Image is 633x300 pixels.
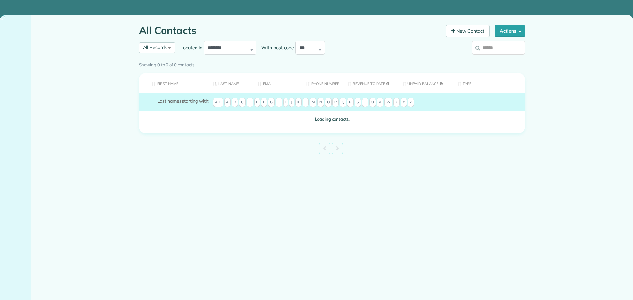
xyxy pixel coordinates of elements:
span: O [325,98,332,107]
span: Y [401,98,407,107]
span: P [332,98,339,107]
span: F [261,98,267,107]
label: starting with: [157,98,209,104]
td: Loading contacts.. [139,111,525,127]
span: Last names [157,98,182,104]
span: H [276,98,282,107]
span: W [384,98,392,107]
span: V [377,98,383,107]
th: Unpaid Balance: activate to sort column ascending [397,73,452,93]
span: B [232,98,238,107]
th: First Name: activate to sort column ascending [139,73,208,93]
span: L [303,98,309,107]
span: X [393,98,400,107]
span: I [283,98,288,107]
button: Actions [495,25,525,37]
span: Z [408,98,414,107]
span: U [369,98,376,107]
span: K [295,98,302,107]
h1: All Contacts [139,25,441,36]
span: R [347,98,354,107]
th: Revenue to Date: activate to sort column ascending [343,73,397,93]
a: New Contact [446,25,490,37]
span: M [310,98,316,107]
th: Phone number: activate to sort column ascending [301,73,343,93]
span: C [239,98,246,107]
label: Located in [175,44,204,51]
span: S [355,98,361,107]
span: D [247,98,253,107]
span: A [224,98,231,107]
div: Showing 0 to 0 of 0 contacts [139,59,525,68]
span: E [254,98,260,107]
span: All Records [143,44,167,50]
span: T [362,98,368,107]
th: Email: activate to sort column ascending [253,73,301,93]
label: With post code [256,44,295,51]
th: Type: activate to sort column ascending [452,73,525,93]
th: Last Name: activate to sort column descending [208,73,253,93]
span: J [289,98,294,107]
span: All [213,98,224,107]
span: Q [340,98,346,107]
span: G [268,98,275,107]
span: N [317,98,324,107]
